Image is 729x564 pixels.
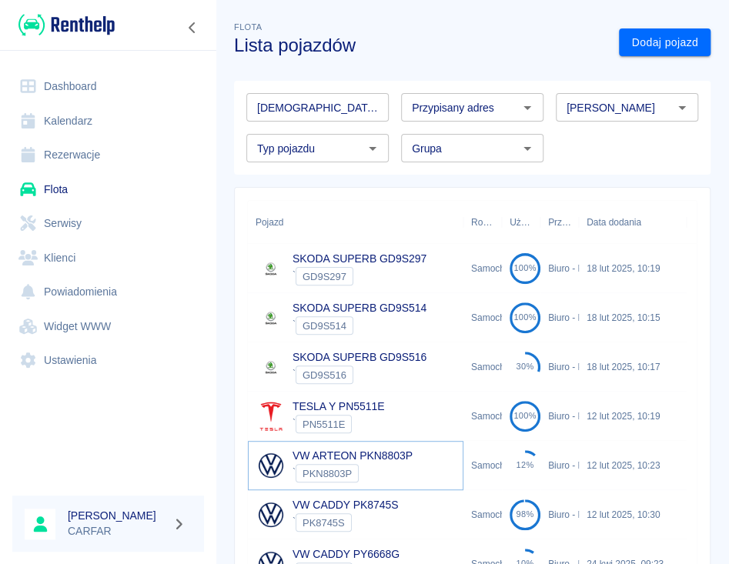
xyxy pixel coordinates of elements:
[540,490,579,539] div: Biuro - Plac Wydań
[463,392,502,441] div: Samochód osobowy
[12,172,204,207] a: Flota
[463,490,502,539] div: Samochód osobowy
[296,369,353,381] span: GD9S516
[293,267,426,285] div: `
[18,12,115,38] img: Renthelp logo
[293,400,384,412] a: TESLA Y PN5511E
[12,343,204,378] a: Ustawienia
[540,293,579,342] div: Biuro - Plac Wydań
[256,302,286,333] img: Image
[256,352,286,382] img: Image
[516,509,533,519] div: 98%
[516,362,533,372] div: 30%
[68,508,166,523] h6: [PERSON_NAME]
[12,309,204,344] a: Widget WWW
[579,392,687,441] div: 12 lut 2025, 10:19
[68,523,166,539] p: CARFAR
[517,138,538,159] button: Otwórz
[181,18,204,38] button: Zwiń nawigację
[12,206,204,241] a: Serwisy
[283,212,305,233] button: Sort
[516,460,533,470] div: 12%
[296,468,358,479] span: PKN8803P
[248,201,463,244] div: Pojazd
[579,441,687,490] div: 12 lut 2025, 10:23
[540,244,579,293] div: Biuro - Plac Wydań
[296,271,353,282] span: GD9S297
[540,392,579,441] div: Biuro - Plac Wydań
[293,464,413,482] div: `
[548,201,571,244] div: Przypisany adres
[234,22,262,32] span: Flota
[587,201,641,244] div: Data dodania
[579,201,687,244] div: Data dodania
[471,201,494,244] div: Rodzaj pojazdu
[513,312,536,322] div: 100%
[12,138,204,172] a: Rezerwacje
[517,97,538,118] button: Otwórz
[510,201,533,244] div: Użycie w miesiącu
[293,499,398,511] a: VW CADDY PK8745S
[463,441,502,490] div: Samochód osobowy
[296,419,351,430] span: PN5511E
[579,342,687,392] div: 18 lut 2025, 10:17
[234,35,607,56] h3: Lista pojazdów
[293,449,413,462] a: VW ARTEON PKN8803P
[256,401,286,432] img: Image
[463,244,502,293] div: Samochód osobowy
[293,252,426,265] a: SKODA SUPERB GD9S297
[463,201,502,244] div: Rodzaj pojazdu
[293,365,426,384] div: `
[12,69,204,104] a: Dashboard
[293,513,398,532] div: `
[362,138,383,159] button: Otwórz
[579,293,687,342] div: 18 lut 2025, 10:15
[540,201,579,244] div: Przypisany adres
[293,316,426,335] div: `
[463,342,502,392] div: Samochód osobowy
[540,441,579,490] div: Biuro - Plac Wydań
[293,548,400,560] a: VW CADDY PY6668G
[256,450,286,481] img: Image
[256,499,286,530] img: Image
[296,517,351,529] span: PK8745S
[12,241,204,275] a: Klienci
[540,342,579,392] div: Biuro - Plac Wydań
[293,302,426,314] a: SKODA SUPERB GD9S514
[293,351,426,363] a: SKODA SUPERB GD9S516
[293,415,384,433] div: `
[513,411,536,421] div: 100%
[12,12,115,38] a: Renthelp logo
[256,253,286,284] img: Image
[12,104,204,138] a: Kalendarz
[463,293,502,342] div: Samochód osobowy
[256,201,283,244] div: Pojazd
[296,320,353,332] span: GD9S514
[513,263,536,273] div: 100%
[579,490,687,539] div: 12 lut 2025, 10:30
[671,97,693,118] button: Otwórz
[12,275,204,309] a: Powiadomienia
[502,201,540,244] div: Użycie w miesiącu
[579,244,687,293] div: 18 lut 2025, 10:19
[619,28,711,57] a: Dodaj pojazd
